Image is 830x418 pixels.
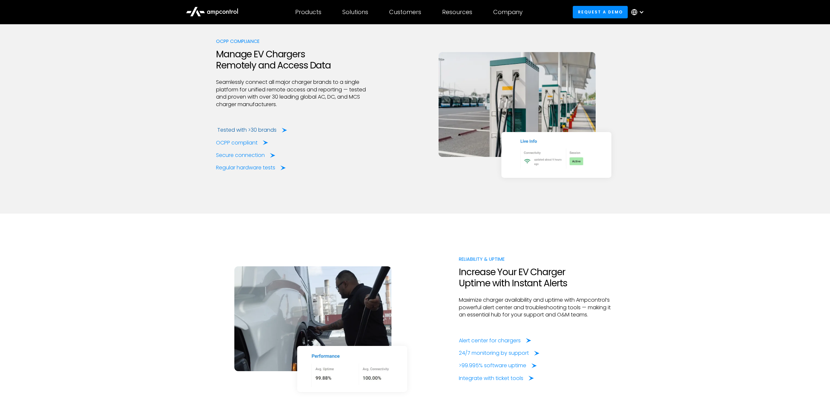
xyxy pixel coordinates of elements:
[217,126,277,134] div: Tested with >30 brands
[302,351,402,387] img: EV Charger Uptime and Connectivity
[216,164,286,171] a: Regular hardware tests
[573,6,628,18] a: Request a demo
[216,139,258,146] div: OCPP compliant
[295,9,321,16] div: Products
[389,9,421,16] div: Customers
[459,375,534,382] a: Integrate with ticket tools
[216,152,275,159] a: Secure connection
[216,164,275,171] div: Regular hardware tests
[439,52,596,157] img: Connecting EV Chargers with Ampcontrol OCPP server
[459,362,537,369] a: >99.995% software uptime
[442,9,472,16] div: Resources
[216,79,371,108] p: Seamlessly connect all major charger brands to a single platform for unified remote access and re...
[216,152,265,159] div: Secure connection
[493,9,523,16] div: Company
[459,296,614,318] p: Maximize charger availability and uptime with Ampcontrol’s powerful alert center and troubleshoot...
[216,38,371,45] div: OCPP compliance
[459,337,531,344] a: Alert center for chargers
[234,266,391,371] img: Ampcontrol Increase Your EV Charger Uptime by Staying Connected with OCPP
[459,267,614,289] h2: Increase Your EV Charger Uptime with Instant Alerts
[342,9,368,16] div: Solutions
[459,350,539,357] a: 24/7 monitoring by support
[507,137,606,173] img: Charger Online Status with OCPP and session info
[459,337,521,344] div: Alert center for chargers
[216,49,371,71] h2: Manage EV Chargers Remotely and Access Data
[459,375,523,382] div: Integrate with ticket tools
[459,256,614,263] div: Reliability & uptime
[459,362,526,369] div: >99.995% software uptime
[459,350,529,357] div: 24/7 monitoring by support
[217,126,287,134] a: Tested with >30 brands
[216,139,268,146] a: OCPP compliant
